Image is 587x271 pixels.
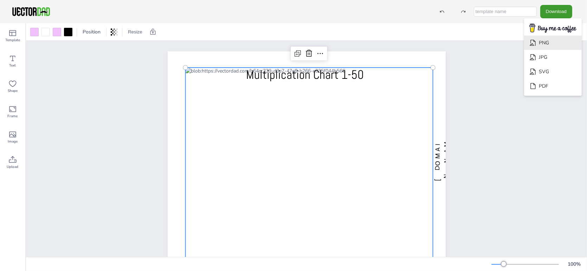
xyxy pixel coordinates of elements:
button: Download [540,5,572,18]
li: PNG [524,36,582,50]
ul: Download [524,18,582,96]
div: 100 % [566,261,583,267]
li: SVG [524,64,582,79]
span: Template [5,37,20,43]
li: JPG [524,50,582,64]
span: Frame [8,113,18,119]
li: PDF [524,79,582,93]
img: buymecoffee.png [525,21,581,35]
input: template name [474,7,537,17]
img: VectorDad-1.png [11,6,51,17]
span: Upload [7,164,19,170]
span: Multiplication Chart 1-50 [246,67,364,82]
span: Text [9,63,16,68]
span: Position [81,29,102,35]
button: Resize [125,26,145,38]
span: Image [8,139,18,144]
span: Shape [8,88,18,94]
